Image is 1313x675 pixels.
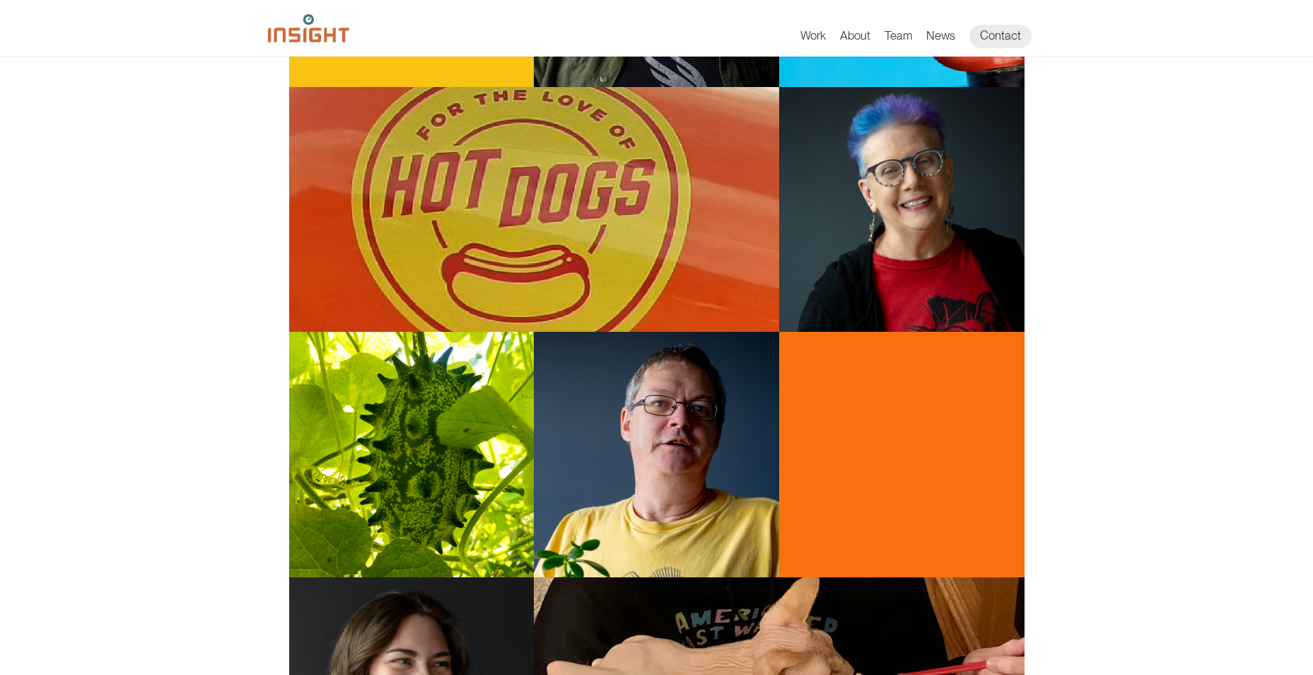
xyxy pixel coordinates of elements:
[926,28,955,48] a: News
[289,87,1025,333] a: Gaye Grider
[268,14,349,42] img: Insight Marketing Design
[885,28,912,48] a: Team
[289,332,1025,577] a: Stuart Little
[800,25,1046,48] nav: primary navigation menu
[534,332,779,577] img: Stuart Little
[800,28,826,48] a: Work
[840,28,870,48] a: About
[969,25,1032,48] a: Contact
[779,87,1025,333] img: Gaye Grider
